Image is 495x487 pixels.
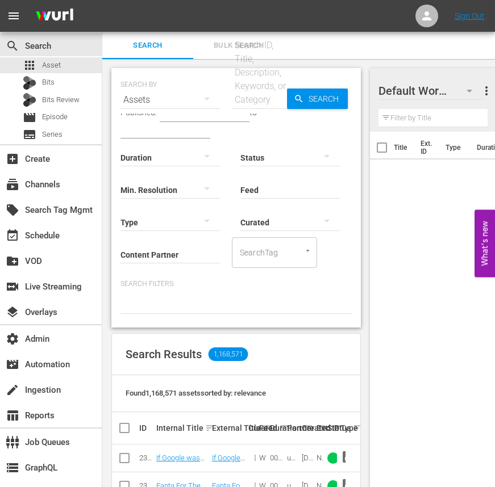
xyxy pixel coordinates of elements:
span: Schedule [6,229,19,242]
span: Episode [23,111,36,124]
div: Search ID, Title, Description, Keywords, or Category [232,39,287,107]
p: Search Filters: [120,279,352,289]
div: Duration [270,421,284,435]
span: Create [6,152,19,166]
a: If Google was still a guy [156,454,205,471]
a: If Google was still a guy [212,454,245,479]
button: more_vert [480,77,493,104]
span: Channels [6,178,19,191]
span: Search [304,89,348,109]
span: Live Streaming [6,280,19,293]
th: Type [439,132,470,163]
div: Bits Review [23,93,36,107]
span: menu [7,9,20,23]
div: Partner [287,421,298,435]
div: Default Workspace [378,75,483,107]
button: Search [287,89,348,109]
div: 23824434 [139,454,153,462]
div: [DATE] [302,454,313,462]
div: Bits [23,76,36,90]
img: ans4CAIJ8jUAAAAAAAAAAAAAAAAAAAAAAAAgQb4GAAAAAAAAAAAAAAAAAAAAAAAAJMjXAAAAAAAAAAAAAAAAAAAAAAAAgAT5G... [27,3,82,30]
span: Series [42,129,63,140]
span: Admin [6,332,19,346]
button: more_vert [349,444,376,472]
div: Feed [259,421,267,435]
span: more_vert [356,451,369,465]
span: Search [6,39,19,53]
span: Asset [23,58,36,72]
span: Video [340,450,354,464]
span: Search [109,39,186,52]
div: Status [327,421,337,435]
div: ID [139,423,153,433]
span: Search Tag Mgmt [6,203,19,217]
span: 1,168,571 [209,347,248,361]
span: Ingestion [6,383,19,397]
span: Search Results [126,347,202,361]
span: Episode [42,111,68,123]
th: Ext. ID [414,132,439,163]
span: Reports [6,409,19,422]
button: Open Feedback Widget [475,210,495,278]
span: Asset [42,60,61,71]
span: Series [23,128,36,141]
div: Assets [120,84,221,116]
div: Ext. ID [317,423,324,433]
button: Open [302,245,313,256]
span: Automation [6,358,19,371]
div: Curated [248,423,256,433]
div: 00:02:00.149 [270,454,284,462]
span: Bits Review [42,94,80,106]
span: Bits [42,77,55,88]
span: GraphQL [6,461,19,475]
div: None [317,454,324,462]
div: External Title [212,421,245,435]
span: Job Queues [6,435,19,449]
div: Type [340,421,346,435]
div: Created [302,421,313,435]
div: Internal Title [156,421,209,435]
span: sort [205,423,215,433]
a: Sign Out [455,11,484,20]
span: Found 1,168,571 assets sorted by: relevance [126,389,266,397]
span: Bulk Search [200,39,277,52]
span: VOD [6,254,19,268]
th: Title [394,132,414,163]
span: more_vert [480,84,493,98]
span: Overlays [6,305,19,319]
